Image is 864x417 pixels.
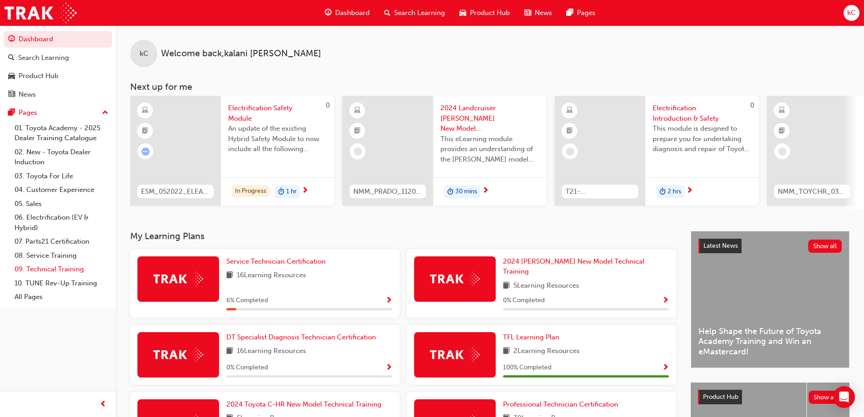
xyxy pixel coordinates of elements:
[232,185,269,197] div: In Progress
[653,123,752,154] span: This module is designed to prepare you for undertaking diagnosis and repair of Toyota & Lexus Ele...
[503,346,510,357] span: book-icon
[11,235,112,249] a: 07. Parts21 Certification
[394,8,445,18] span: Search Learning
[4,104,112,121] button: Pages
[555,96,759,206] a: 0T21-FOD_HVIS_PREREQElectrification Introduction & SafetyThis module is designed to prepare you f...
[226,333,376,341] span: DT Specialist Diagnosis Technician Certification
[11,197,112,211] a: 05. Sales
[377,4,452,22] a: search-iconSearch Learning
[226,363,268,373] span: 0 % Completed
[4,86,112,103] a: News
[226,400,381,408] span: 2024 Toyota C-HR New Model Technical Training
[142,147,150,156] span: learningRecordVerb_ATTEMPT-icon
[703,242,738,250] span: Latest News
[8,72,15,80] span: car-icon
[503,363,552,373] span: 100 % Completed
[703,393,738,401] span: Product Hub
[535,8,552,18] span: News
[142,105,148,117] span: learningResourceType_ELEARNING-icon
[226,256,329,267] a: Service Technician Certification
[102,107,108,119] span: up-icon
[566,147,574,156] span: learningRecordVerb_NONE-icon
[4,49,112,66] a: Search Learning
[503,256,669,277] a: 2024 [PERSON_NAME] New Model Technical Training
[517,4,559,22] a: news-iconNews
[503,332,563,343] a: TFL Learning Plan
[833,386,855,408] div: Open Intercom Messenger
[559,4,603,22] a: pages-iconPages
[353,186,422,197] span: NMM_PRADO_112024_MODULE_1
[142,125,148,137] span: booktick-icon
[4,68,112,84] a: Product Hub
[325,7,332,19] span: guage-icon
[8,54,15,62] span: search-icon
[662,297,669,305] span: Show Progress
[778,147,786,156] span: learningRecordVerb_NONE-icon
[161,49,321,59] span: Welcome back , kalani [PERSON_NAME]
[513,280,579,292] span: 5 Learning Resources
[11,290,112,304] a: All Pages
[11,169,112,183] a: 03. Toyota For Life
[237,346,306,357] span: 16 Learning Resources
[354,105,361,117] span: learningResourceType_ELEARNING-icon
[686,187,693,195] span: next-icon
[4,31,112,48] a: Dashboard
[844,5,859,21] button: kC
[226,399,385,410] a: 2024 Toyota C-HR New Model Technical Training
[18,53,69,63] div: Search Learning
[386,297,392,305] span: Show Progress
[5,3,77,23] a: Trak
[140,49,148,59] span: kC
[440,103,539,134] span: 2024 Landcruiser [PERSON_NAME] New Model Mechanisms - Model Outline 1
[698,390,842,404] a: Product HubShow all
[19,89,36,100] div: News
[237,270,306,281] span: 16 Learning Resources
[455,186,477,197] span: 30 mins
[524,7,531,19] span: news-icon
[386,364,392,372] span: Show Progress
[691,231,849,368] a: Latest NewsShow allHelp Shape the Future of Toyota Academy Training and Win an eMastercard!
[470,8,510,18] span: Product Hub
[153,348,203,362] img: Trak
[430,272,480,286] img: Trak
[503,333,559,341] span: TFL Learning Plan
[19,71,59,81] div: Product Hub
[847,8,856,18] span: kC
[503,280,510,292] span: book-icon
[317,4,377,22] a: guage-iconDashboard
[386,295,392,306] button: Show Progress
[503,257,644,276] span: 2024 [PERSON_NAME] New Model Technical Training
[698,326,842,357] span: Help Shape the Future of Toyota Academy Training and Win an eMastercard!
[659,186,666,198] span: duration-icon
[566,125,573,137] span: booktick-icon
[354,125,361,137] span: booktick-icon
[513,346,580,357] span: 2 Learning Resources
[779,105,785,117] span: learningResourceType_ELEARNING-icon
[8,109,15,117] span: pages-icon
[226,270,233,281] span: book-icon
[130,96,334,206] a: 0ESM_052022_ELEARNElectrification Safety ModuleAn update of the existing Hybrid Safety Module to ...
[100,399,107,410] span: prev-icon
[698,239,842,253] a: Latest NewsShow all
[342,96,547,206] a: NMM_PRADO_112024_MODULE_12024 Landcruiser [PERSON_NAME] New Model Mechanisms - Model Outline 1Thi...
[226,257,326,265] span: Service Technician Certification
[503,400,618,408] span: Professional Technician Certification
[566,7,573,19] span: pages-icon
[440,134,539,165] span: This eLearning module provides an understanding of the [PERSON_NAME] model line-up and its Katash...
[459,7,466,19] span: car-icon
[662,362,669,373] button: Show Progress
[452,4,517,22] a: car-iconProduct Hub
[384,7,391,19] span: search-icon
[19,108,37,118] div: Pages
[116,82,864,92] h3: Next up for me
[8,91,15,99] span: news-icon
[11,211,112,235] a: 06. Electrification (EV & Hybrid)
[503,399,622,410] a: Professional Technician Certification
[11,145,112,169] a: 02. New - Toyota Dealer Induction
[130,231,676,241] h3: My Learning Plans
[302,187,308,195] span: next-icon
[4,29,112,104] button: DashboardSearch LearningProduct HubNews
[335,8,370,18] span: Dashboard
[430,348,480,362] img: Trak
[228,123,327,154] span: An update of the existing Hybrid Safety Module to now include all the following electrification v...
